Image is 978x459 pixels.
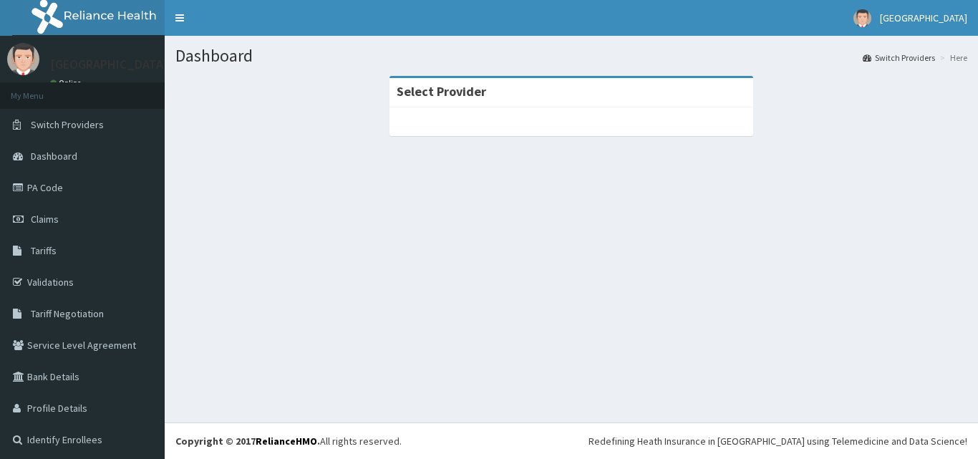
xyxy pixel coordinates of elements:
span: Dashboard [31,150,77,163]
span: Switch Providers [31,118,104,131]
strong: Copyright © 2017 . [175,435,320,448]
span: Tariff Negotiation [31,307,104,320]
img: User Image [853,9,871,27]
span: Tariffs [31,244,57,257]
strong: Select Provider [397,83,486,100]
footer: All rights reserved. [165,422,978,459]
li: Here [936,52,967,64]
h1: Dashboard [175,47,967,65]
p: [GEOGRAPHIC_DATA] [50,58,168,71]
a: Online [50,78,84,88]
a: Switch Providers [863,52,935,64]
span: Claims [31,213,59,226]
span: [GEOGRAPHIC_DATA] [880,11,967,24]
img: User Image [7,43,39,75]
div: Redefining Heath Insurance in [GEOGRAPHIC_DATA] using Telemedicine and Data Science! [589,434,967,448]
a: RelianceHMO [256,435,317,448]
